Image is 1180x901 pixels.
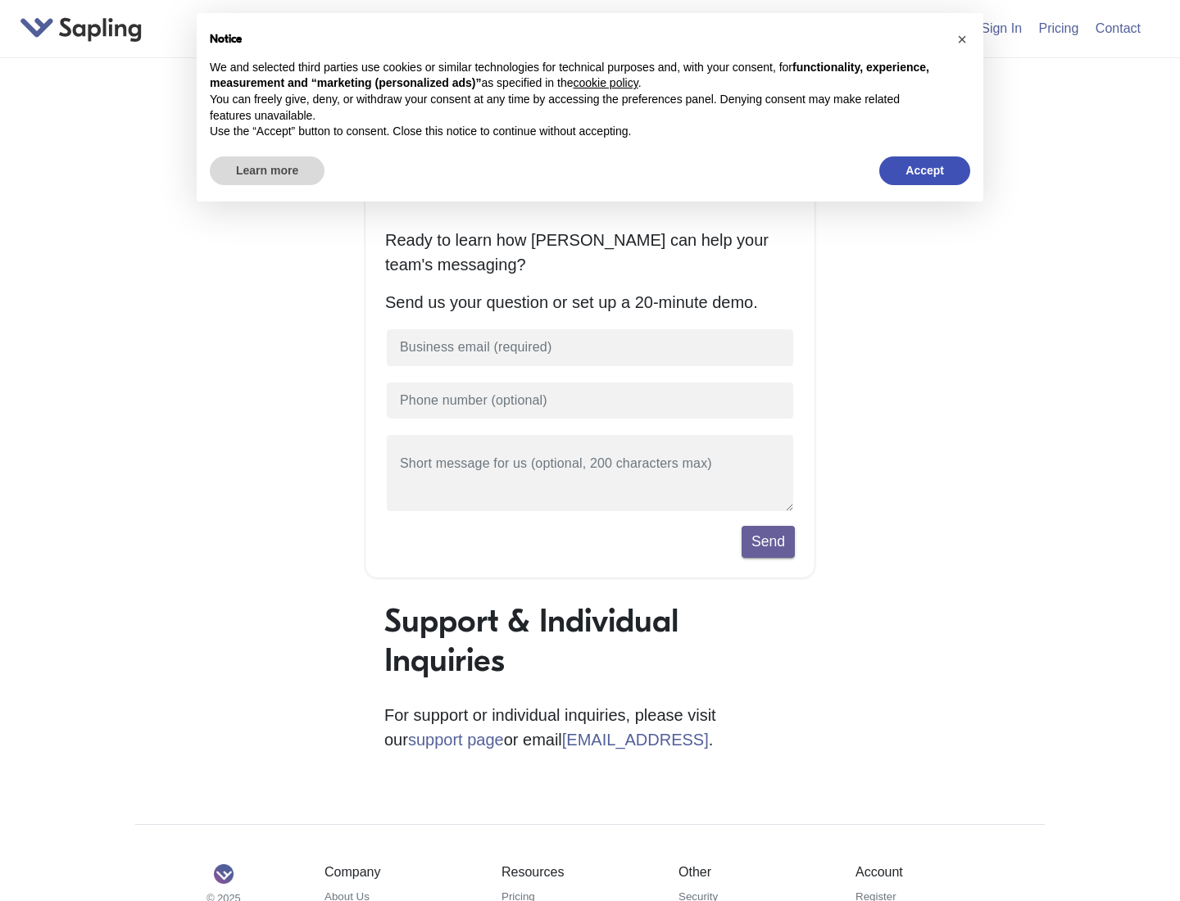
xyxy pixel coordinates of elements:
input: Business email (required) [385,328,795,368]
p: You can freely give, deny, or withdraw your consent at any time by accessing the preferences pane... [210,92,944,124]
span: × [957,30,967,48]
button: Send [742,526,795,557]
a: support page [408,731,504,749]
h5: Account [855,864,1008,880]
img: Sapling Logo [214,864,234,884]
a: Pricing [1032,15,1086,42]
p: We and selected third parties use cookies or similar technologies for technical purposes and, wit... [210,60,944,92]
button: Learn more [210,156,324,186]
p: Use the “Accept” button to consent. Close this notice to continue without accepting. [210,124,944,140]
button: Close this notice [949,26,975,52]
p: Ready to learn how [PERSON_NAME] can help your team's messaging? [385,228,795,277]
a: Contact [1089,15,1147,42]
p: Send us your question or set up a 20-minute demo. [385,290,795,315]
p: For support or individual inquiries, please visit our or email . [384,703,796,752]
h5: Other [678,864,831,880]
input: Phone number (optional) [385,381,795,421]
h1: Support & Individual Inquiries [384,601,796,680]
a: cookie policy [574,76,638,89]
a: [EMAIL_ADDRESS] [562,731,709,749]
button: Accept [879,156,970,186]
h2: Notice [210,33,944,47]
h5: Company [324,864,477,880]
a: Sign In [974,15,1028,42]
h5: Resources [501,864,654,880]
